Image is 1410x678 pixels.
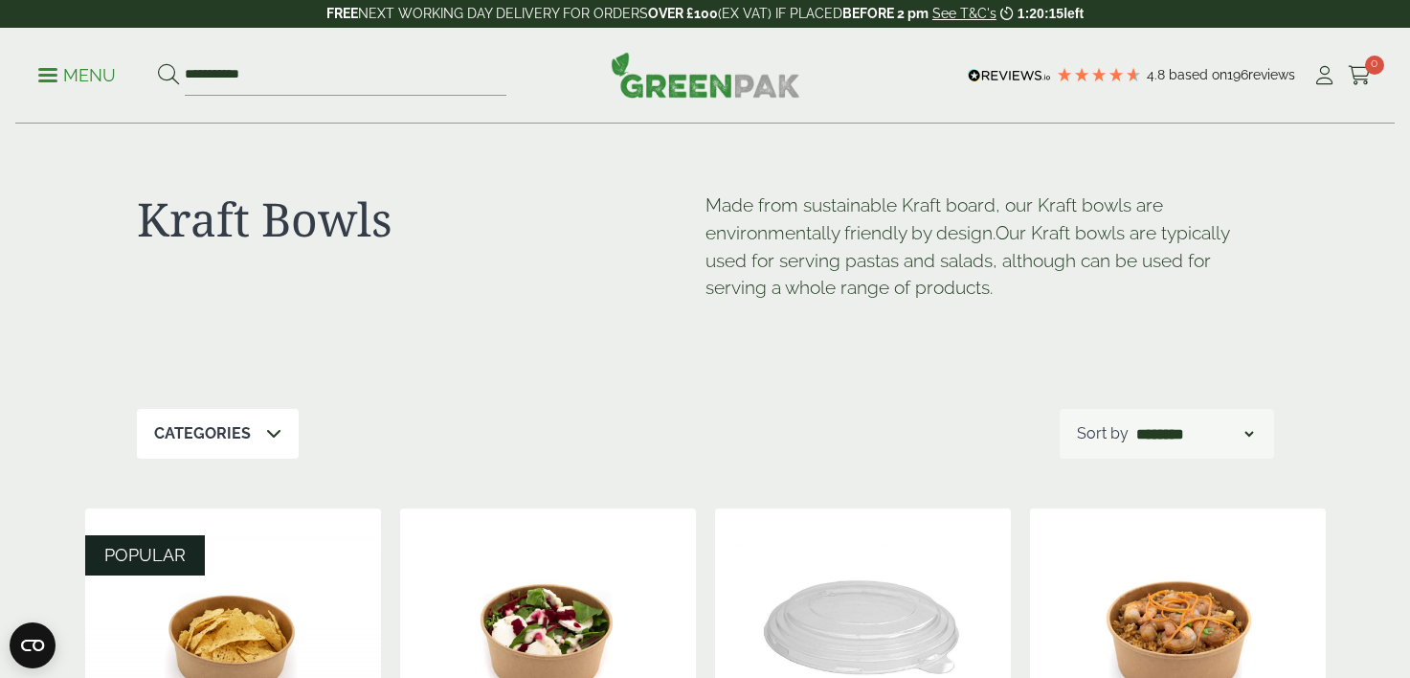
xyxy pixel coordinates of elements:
span: left [1063,6,1084,21]
i: Cart [1348,66,1372,85]
p: Sort by [1077,422,1129,445]
span: POPULAR [104,545,186,565]
span: 196 [1227,67,1248,82]
img: GreenPak Supplies [611,52,800,98]
img: REVIEWS.io [968,69,1051,82]
a: See T&C's [932,6,996,21]
span: Our Kraft bowls are typically used for serving pastas and salads, although can be used for servin... [705,222,1229,299]
strong: BEFORE 2 pm [842,6,929,21]
p: Menu [38,64,116,87]
span: Made from sustainable Kraft board, our Kraft bowls are environmentally friendly by design. [705,194,1163,243]
strong: FREE [326,6,358,21]
span: Based on [1169,67,1227,82]
div: 4.79 Stars [1056,66,1142,83]
span: 0 [1365,56,1384,75]
select: Shop order [1132,422,1257,445]
span: reviews [1248,67,1295,82]
strong: OVER £100 [648,6,718,21]
h1: Kraft Bowls [137,192,705,247]
a: 0 [1348,61,1372,90]
button: Open CMP widget [10,622,56,668]
span: 4.8 [1147,67,1169,82]
span: 1:20:15 [1018,6,1063,21]
i: My Account [1312,66,1336,85]
a: Menu [38,64,116,83]
p: Categories [154,422,251,445]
